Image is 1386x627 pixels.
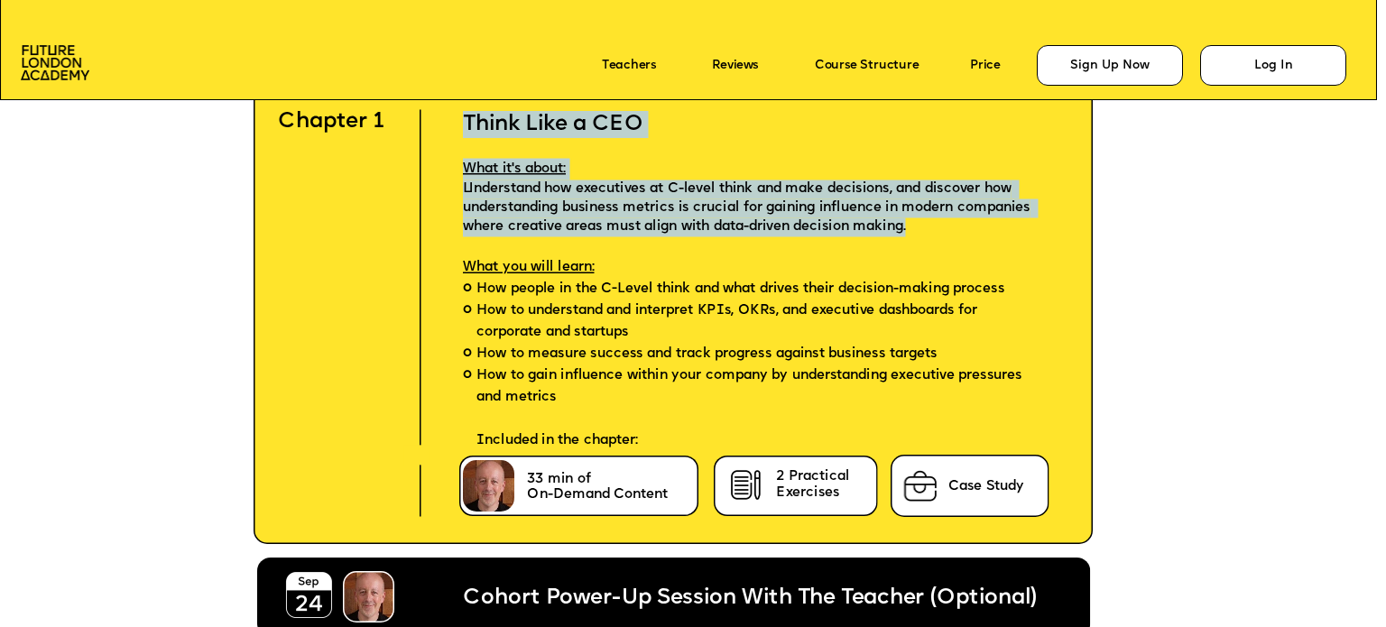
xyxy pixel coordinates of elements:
[476,365,1039,452] span: How to gain influence within your company by understanding executive pressures and metrics Includ...
[283,569,335,621] img: image-18956b4c-1360-46b4-bafe-d711b826ae50.png
[815,59,919,72] a: Course Structure
[948,479,1024,494] span: Case Study
[476,344,937,365] span: How to measure success and track progress against business targets
[901,466,941,506] img: image-75ee59ac-5515-4aba-aadc-0d7dfe35305c.png
[476,300,1039,344] span: How to understand and interpret KPIs, OKRs, and executive dashboards for corporate and startups
[725,466,766,506] img: image-cb722855-f231-420d-ba86-ef8a9b8709e7.png
[776,469,854,501] span: 2 Practical Exercises
[463,587,1036,609] span: Cohort Power-Up Session With The Teacher (Optional)
[463,260,595,275] span: What you will learn:
[463,161,566,176] span: What it's about:
[436,84,1079,138] h2: Think Like a CEO
[712,59,758,72] a: Reviews
[970,59,1000,72] a: Price
[21,45,90,80] img: image-aac980e9-41de-4c2d-a048-f29dd30a0068.png
[527,487,668,503] span: On-Demand Content
[527,472,591,487] span: 33 min of
[602,59,656,72] a: Teachers
[278,111,385,133] span: Chapter 1
[476,279,1004,300] span: How people in the C-Level think and what drives their decision-making process
[463,181,1034,235] span: Understand how executives at C-level think and make decisions, and discover how understanding bus...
